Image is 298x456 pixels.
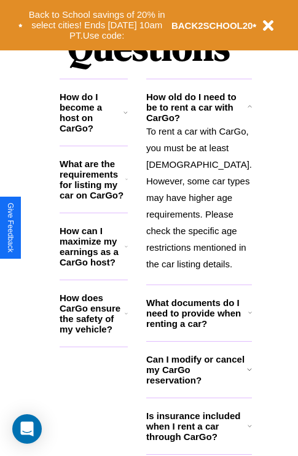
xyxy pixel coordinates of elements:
h3: How old do I need to be to rent a car with CarGo? [146,92,247,123]
h3: Is insurance included when I rent a car through CarGo? [146,411,248,442]
h3: How do I become a host on CarGo? [60,92,124,133]
h3: What are the requirements for listing my car on CarGo? [60,159,125,200]
p: To rent a car with CarGo, you must be at least [DEMOGRAPHIC_DATA]. However, some car types may ha... [146,123,252,272]
div: Give Feedback [6,203,15,253]
b: BACK2SCHOOL20 [171,20,253,31]
div: Open Intercom Messenger [12,414,42,444]
h3: What documents do I need to provide when renting a car? [146,297,248,329]
button: Back to School savings of 20% in select cities! Ends [DATE] 10am PT.Use code: [23,6,171,44]
h3: How can I maximize my earnings as a CarGo host? [60,226,125,267]
h3: How does CarGo ensure the safety of my vehicle? [60,293,125,334]
h3: Can I modify or cancel my CarGo reservation? [146,354,247,385]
